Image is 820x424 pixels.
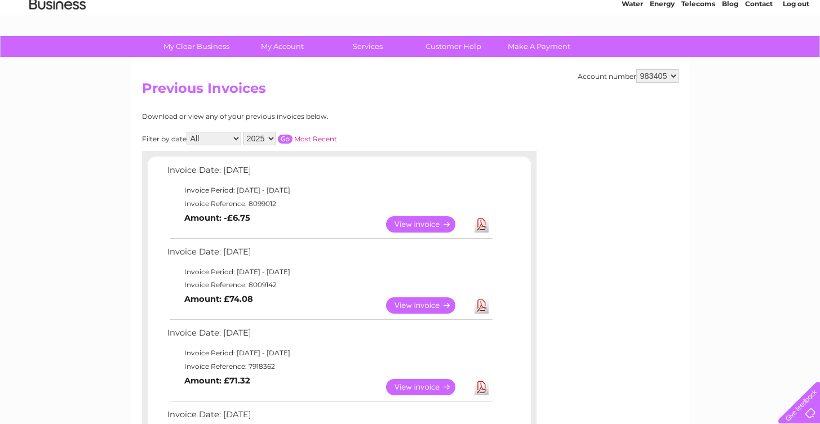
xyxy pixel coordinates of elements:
a: Most Recent [294,135,337,143]
td: Invoice Reference: 7918362 [165,360,494,373]
td: Invoice Period: [DATE] - [DATE] [165,346,494,360]
h2: Previous Invoices [142,81,679,102]
a: Log out [783,48,809,56]
a: Energy [650,48,675,56]
a: Telecoms [681,48,715,56]
a: View [386,297,469,314]
a: Download [475,379,489,395]
a: Water [622,48,643,56]
div: Filter by date [142,132,438,145]
a: Services [321,36,414,57]
a: My Account [236,36,329,57]
td: Invoice Date: [DATE] [165,325,494,346]
a: Blog [722,48,738,56]
b: Amount: -£6.75 [184,213,250,223]
td: Invoice Date: [DATE] [165,163,494,184]
td: Invoice Date: [DATE] [165,244,494,265]
a: 0333 014 3131 [608,6,685,20]
td: Invoice Reference: 8099012 [165,197,494,211]
a: Contact [745,48,773,56]
a: Customer Help [407,36,500,57]
div: Download or view any of your previous invoices below. [142,113,438,120]
a: Make A Payment [493,36,586,57]
td: Invoice Period: [DATE] - [DATE] [165,184,494,197]
td: Invoice Reference: 8009142 [165,278,494,292]
a: View [386,216,469,233]
a: Download [475,216,489,233]
img: logo.png [29,29,86,64]
div: Clear Business is a trading name of Verastar Limited (registered in [GEOGRAPHIC_DATA] No. 3667643... [144,6,677,55]
a: Download [475,297,489,314]
a: My Clear Business [150,36,243,57]
a: View [386,379,469,395]
td: Invoice Period: [DATE] - [DATE] [165,265,494,279]
div: Account number [578,69,679,83]
b: Amount: £71.32 [184,376,250,386]
b: Amount: £74.08 [184,294,253,304]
